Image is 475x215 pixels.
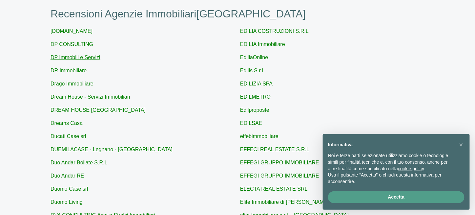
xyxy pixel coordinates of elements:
button: Accetta [328,191,465,203]
a: DREAM HOUSE [GEOGRAPHIC_DATA] [51,107,146,113]
a: cookie policy - il link si apre in una nuova scheda [398,166,424,171]
a: Dreams Casa [51,120,83,126]
a: EFFECI REAL ESTATE S.R.L. [240,147,311,152]
a: EDILIA Immobiliare [240,41,285,47]
a: Duo Andar Bollate S.R.L. [51,160,109,165]
a: EDILMETRO [240,94,271,100]
a: Duomo Case srl [51,186,88,192]
a: Ducati Case srl [51,133,86,139]
a: EFFEGI GRUPPO IMMOBILIARE [240,173,319,179]
a: DP CONSULTING [51,41,93,47]
a: EdiliaOnline [240,55,268,60]
span: × [459,141,463,148]
a: EDILIZIA SPA [240,81,273,86]
a: Duo Andar RE [51,173,84,179]
h1: Recensioni Agenzie Immobiliari [GEOGRAPHIC_DATA] [51,8,424,20]
a: DP Immobili e Servizi [51,55,100,60]
h2: Informativa [328,142,454,148]
a: EFFEGI GRUPPO IMMOBILIARE [240,160,319,165]
a: DR Immobiliare [51,68,87,73]
p: Noi e terze parti selezionate utilizziamo cookie o tecnologie simili per finalità tecniche e, con... [328,153,454,172]
a: ELECTA REAL ESTATE SRL [240,186,308,192]
a: Dream House - Servizi Immobiliari [51,94,130,100]
a: effebimmobiliare [240,133,279,139]
a: Elite Immobiliare di [PERSON_NAME] e [PERSON_NAME] [240,199,378,205]
p: Usa il pulsante “Accetta” o chiudi questa informativa per acconsentire. [328,172,454,185]
a: Drago Immobiliare [51,81,93,86]
a: [DOMAIN_NAME] [51,28,93,34]
a: Edilproposte [240,107,269,113]
a: DUEMILACASE - Legnano - [GEOGRAPHIC_DATA] [51,147,173,152]
button: Chiudi questa informativa [456,139,466,150]
a: Duomo Living [51,199,83,205]
a: EDILSAE [240,120,262,126]
a: EDILIA COSTRUZIONI S.R.L [240,28,309,34]
a: Edilis S.r.l. [240,68,265,73]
